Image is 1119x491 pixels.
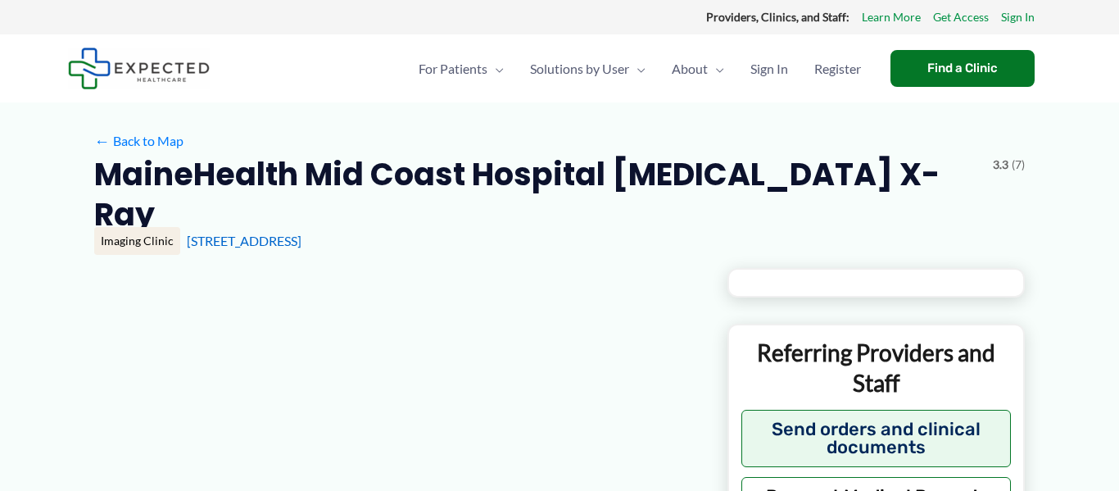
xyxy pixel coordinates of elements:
[993,154,1008,175] span: 3.3
[187,233,301,248] a: [STREET_ADDRESS]
[708,40,724,98] span: Menu Toggle
[862,7,921,28] a: Learn More
[517,40,659,98] a: Solutions by UserMenu Toggle
[933,7,989,28] a: Get Access
[659,40,737,98] a: AboutMenu Toggle
[419,40,487,98] span: For Patients
[94,154,980,235] h2: MaineHealth Mid Coast Hospital [MEDICAL_DATA] X-ray
[94,227,180,255] div: Imaging Clinic
[629,40,646,98] span: Menu Toggle
[750,40,788,98] span: Sign In
[530,40,629,98] span: Solutions by User
[405,40,517,98] a: For PatientsMenu Toggle
[737,40,801,98] a: Sign In
[94,133,110,148] span: ←
[487,40,504,98] span: Menu Toggle
[68,48,210,89] img: Expected Healthcare Logo - side, dark font, small
[741,410,1011,467] button: Send orders and clinical documents
[672,40,708,98] span: About
[94,129,183,153] a: ←Back to Map
[741,338,1011,398] p: Referring Providers and Staff
[405,40,874,98] nav: Primary Site Navigation
[706,10,849,24] strong: Providers, Clinics, and Staff:
[814,40,861,98] span: Register
[801,40,874,98] a: Register
[1001,7,1035,28] a: Sign In
[1012,154,1025,175] span: (7)
[890,50,1035,87] a: Find a Clinic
